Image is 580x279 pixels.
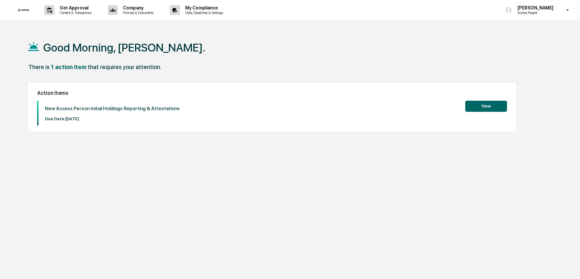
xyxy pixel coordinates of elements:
h2: Action Items [37,90,507,96]
p: Access People [512,10,557,15]
p: Company [118,5,157,10]
a: View [465,103,507,109]
h1: Good Morning, [PERSON_NAME]. [43,41,205,54]
p: Due Date: [DATE] [45,116,180,121]
p: Content & Transactions [54,10,95,15]
p: New Access Person Initial Holdings Reporting & Attestations [45,106,180,111]
p: Policies & Documents [118,10,157,15]
div: 1 action item [51,64,86,70]
button: View [465,101,507,112]
div: There is [28,64,50,70]
p: My Compliance [180,5,226,10]
p: Get Approval [54,5,95,10]
p: Data, Deadlines & Settings [180,10,226,15]
p: [PERSON_NAME] [512,5,557,10]
img: logo [16,7,31,13]
div: that requires your attention. [88,64,161,70]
